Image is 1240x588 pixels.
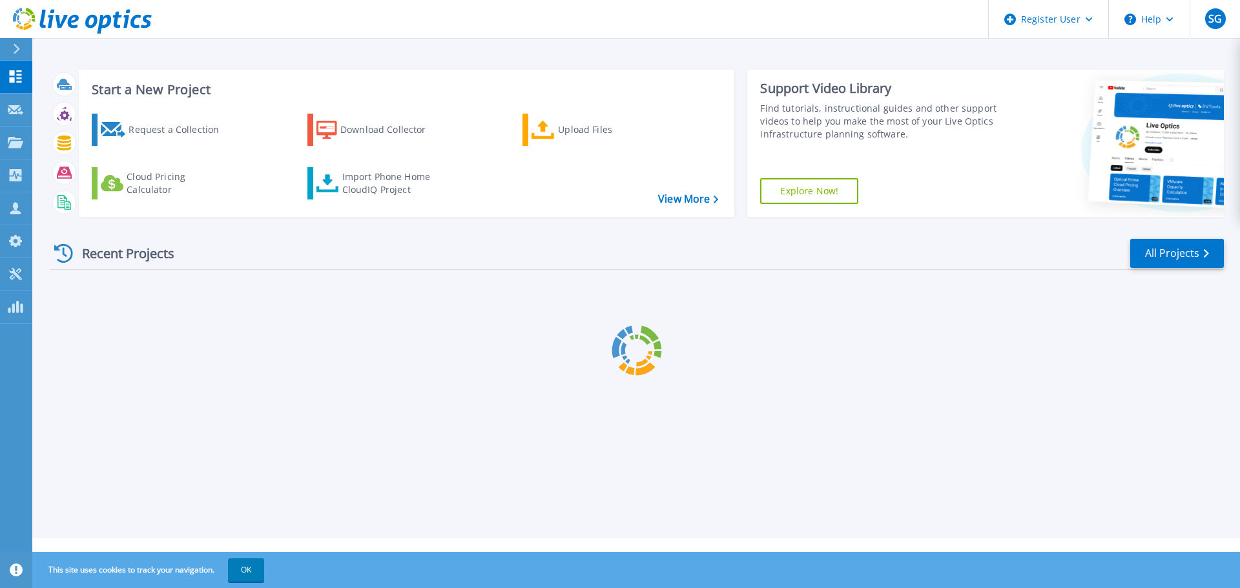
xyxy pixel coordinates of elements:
[92,167,236,199] a: Cloud Pricing Calculator
[1130,239,1224,268] a: All Projects
[658,193,718,205] a: View More
[92,114,236,146] a: Request a Collection
[558,117,661,143] div: Upload Files
[340,117,444,143] div: Download Collector
[342,170,443,196] div: Import Phone Home CloudIQ Project
[92,83,718,97] h3: Start a New Project
[522,114,666,146] a: Upload Files
[760,178,858,204] a: Explore Now!
[307,114,451,146] a: Download Collector
[760,80,1003,97] div: Support Video Library
[50,238,192,269] div: Recent Projects
[760,102,1003,141] div: Find tutorials, instructional guides and other support videos to help you make the most of your L...
[1208,14,1222,24] span: SG
[129,117,232,143] div: Request a Collection
[36,558,264,582] span: This site uses cookies to track your navigation.
[127,170,230,196] div: Cloud Pricing Calculator
[228,558,264,582] button: OK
